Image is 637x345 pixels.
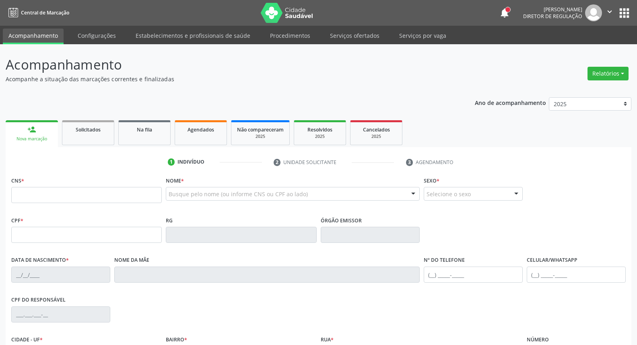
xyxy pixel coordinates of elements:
[424,267,523,283] input: (__) _____-_____
[114,254,149,267] label: Nome da mãe
[588,67,629,80] button: Relatórios
[527,267,626,283] input: (__) _____-_____
[11,306,110,322] input: ___.___.___-__
[394,29,452,43] a: Serviços por vaga
[27,125,36,134] div: person_add
[21,9,69,16] span: Central de Marcação
[6,55,444,75] p: Acompanhamento
[168,158,175,166] div: 1
[6,6,69,19] a: Central de Marcação
[11,175,24,187] label: CNS
[166,175,184,187] label: Nome
[237,133,284,140] div: 2025
[76,126,101,133] span: Solicitados
[11,294,66,306] label: CPF do responsável
[264,29,316,43] a: Procedimentos
[166,214,173,227] label: RG
[237,126,284,133] span: Não compareceram
[527,254,577,267] label: Celular/WhatsApp
[11,136,52,142] div: Nova marcação
[523,13,582,20] span: Diretor de regulação
[605,7,614,16] i: 
[11,214,23,227] label: CPF
[72,29,122,43] a: Configurações
[424,175,439,187] label: Sexo
[3,29,64,44] a: Acompanhamento
[169,190,308,198] span: Busque pelo nome (ou informe CNS ou CPF ao lado)
[499,7,510,18] button: notifications
[602,4,617,21] button: 
[523,6,582,13] div: [PERSON_NAME]
[324,29,385,43] a: Serviços ofertados
[585,4,602,21] img: img
[321,214,362,227] label: Órgão emissor
[307,126,332,133] span: Resolvidos
[424,254,465,267] label: Nº do Telefone
[177,158,204,166] div: Indivíduo
[427,190,471,198] span: Selecione o sexo
[300,133,340,140] div: 2025
[363,126,390,133] span: Cancelados
[475,97,546,107] p: Ano de acompanhamento
[356,133,396,140] div: 2025
[11,267,110,283] input: __/__/____
[137,126,152,133] span: Na fila
[617,6,631,20] button: apps
[11,254,69,267] label: Data de nascimento
[6,75,444,83] p: Acompanhe a situação das marcações correntes e finalizadas
[130,29,256,43] a: Estabelecimentos e profissionais de saúde
[188,126,214,133] span: Agendados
